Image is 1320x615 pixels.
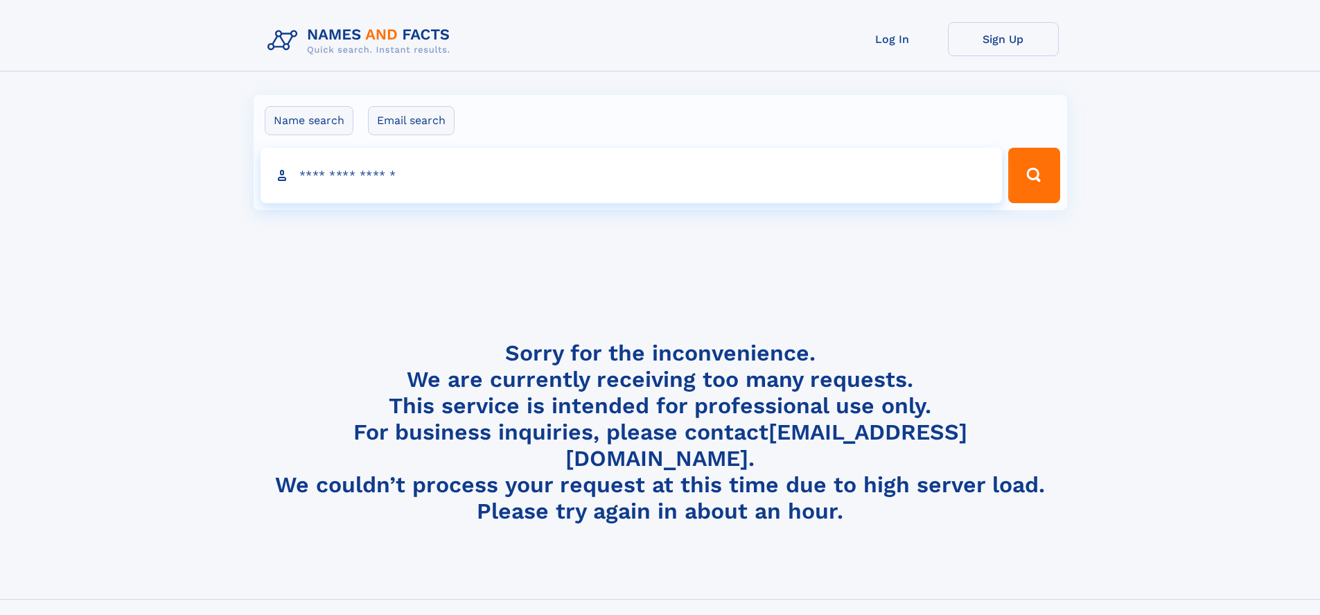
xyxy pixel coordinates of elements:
[837,22,948,56] a: Log In
[261,148,1003,203] input: search input
[368,106,455,135] label: Email search
[262,340,1059,525] h4: Sorry for the inconvenience. We are currently receiving too many requests. This service is intend...
[565,419,967,471] a: [EMAIL_ADDRESS][DOMAIN_NAME]
[262,22,461,60] img: Logo Names and Facts
[1008,148,1059,203] button: Search Button
[948,22,1059,56] a: Sign Up
[265,106,353,135] label: Name search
